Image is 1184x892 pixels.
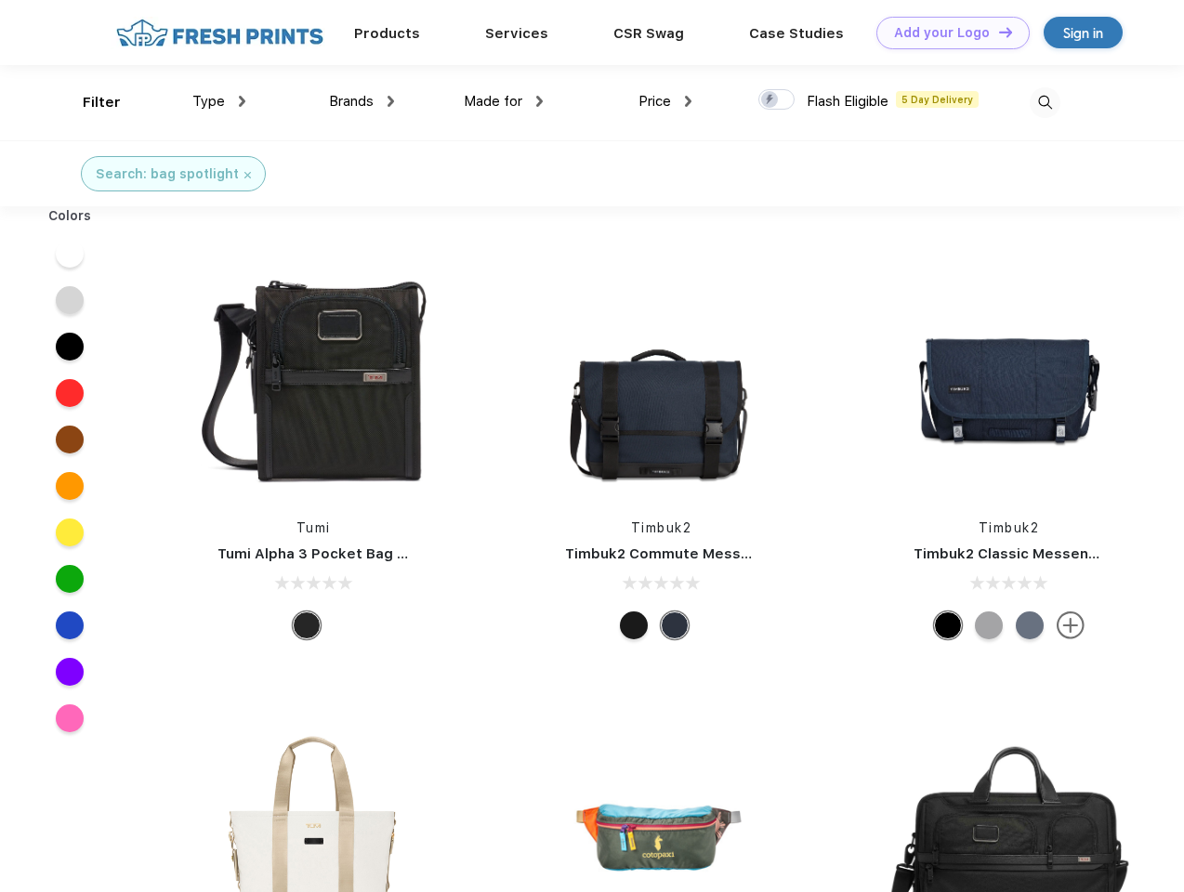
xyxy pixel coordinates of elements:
div: Filter [83,92,121,113]
div: Eco Nautical [661,611,689,639]
span: Brands [329,93,374,110]
img: func=resize&h=266 [886,253,1133,500]
img: dropdown.png [239,96,245,107]
a: Products [354,25,420,42]
img: dropdown.png [388,96,394,107]
a: Tumi Alpha 3 Pocket Bag Small [217,545,435,562]
a: Timbuk2 [979,520,1040,535]
a: Sign in [1044,17,1123,48]
img: dropdown.png [536,96,543,107]
img: filter_cancel.svg [244,172,251,178]
div: Black [293,611,321,639]
img: func=resize&h=266 [537,253,784,500]
img: fo%20logo%202.webp [111,17,329,49]
span: Price [638,93,671,110]
div: Eco Lightbeam [1016,611,1044,639]
span: 5 Day Delivery [896,91,979,108]
div: Eco Rind Pop [975,611,1003,639]
a: Timbuk2 [631,520,692,535]
img: DT [999,27,1012,37]
div: Eco Black [934,611,962,639]
span: Flash Eligible [807,93,888,110]
div: Eco Black [620,611,648,639]
div: Sign in [1063,22,1103,44]
span: Type [192,93,225,110]
div: Colors [34,206,106,226]
img: func=resize&h=266 [190,253,437,500]
a: Timbuk2 Classic Messenger Bag [914,545,1144,562]
div: Add your Logo [894,25,990,41]
img: desktop_search.svg [1030,87,1060,118]
img: dropdown.png [685,96,691,107]
a: Timbuk2 Commute Messenger Bag [565,545,814,562]
a: Tumi [296,520,331,535]
div: Search: bag spotlight [96,164,239,184]
span: Made for [464,93,522,110]
img: more.svg [1057,611,1085,639]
